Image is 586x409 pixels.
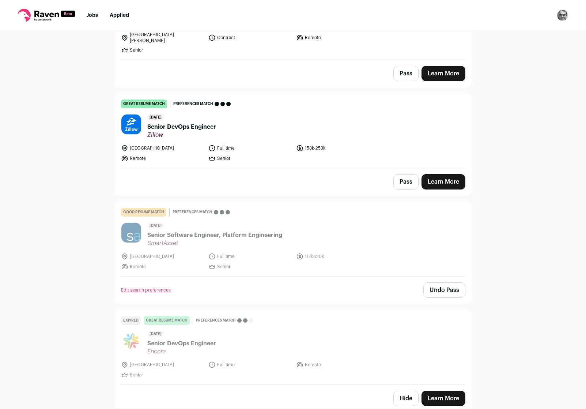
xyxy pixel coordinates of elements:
div: great resume match [121,100,167,108]
a: great resume match Preferences match [DATE] Senior DevOps Engineer Zillow [GEOGRAPHIC_DATA] Full ... [115,94,471,168]
li: Remote [296,32,379,44]
img: f9a1cf48a69a68820e50550c20740ac3c0b3f36bf2dce3b0191a766fa4e19ced [121,331,141,351]
span: [DATE] [147,114,164,121]
span: Preferences match [173,100,213,108]
li: Full time [208,361,292,368]
a: Jobs [87,13,98,18]
span: Senior DevOps Engineer [147,123,216,131]
li: Remote [121,263,204,270]
li: Remote [296,361,379,368]
li: Contract [208,32,292,44]
li: 158k-253k [296,145,379,152]
button: Pass [393,174,419,190]
span: Preferences match [173,209,212,216]
span: Preferences match [196,317,236,324]
img: 18393578-medium_jpg [557,10,568,21]
span: Encora [147,348,216,355]
li: [GEOGRAPHIC_DATA] [121,145,204,152]
li: Senior [121,371,204,379]
li: Senior [208,263,292,270]
li: Senior [208,155,292,162]
span: Senior DevOps Engineer [147,339,216,348]
button: Pass [393,66,419,81]
li: Remote [121,155,204,162]
li: [GEOGRAPHIC_DATA][PERSON_NAME] [121,32,204,44]
div: great resume match [144,316,190,325]
a: Learn More [421,174,465,190]
a: Learn More [421,391,465,406]
li: [GEOGRAPHIC_DATA] [121,361,204,368]
div: good resume match [121,208,166,217]
button: Undo Pass [423,282,465,298]
li: Full time [208,145,292,152]
a: Applied [110,13,129,18]
button: Open dropdown [557,10,568,21]
a: good resume match Preferences match [DATE] Senior Software Engineer, Platform Engineering SmartAs... [115,202,471,276]
span: [DATE] [147,331,164,338]
button: Hide [393,391,419,406]
img: 55b7a365455c8fb8caba19a799cafb2483867b676fb64d51fd44d607193e4758.jpg [121,223,141,243]
div: Expired [121,316,141,325]
span: [DATE] [147,222,164,229]
a: Expired great resume match Preferences match [DATE] Senior DevOps Engineer Encora [GEOGRAPHIC_DAT... [115,310,471,384]
li: Senior [121,46,204,54]
a: Edit search preferences [121,287,171,293]
span: Senior Software Engineer, Platform Engineering [147,231,282,240]
img: 4d33969dce05a69320534eacca21d1cf2f04c89b58bdb273c217ad27269e3c1e.jpg [121,115,141,134]
li: Full time [208,253,292,260]
a: Learn More [421,66,465,81]
span: Zillow [147,131,216,139]
span: SmartAsset [147,240,282,247]
li: 117k-210k [296,253,379,260]
li: [GEOGRAPHIC_DATA] [121,253,204,260]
